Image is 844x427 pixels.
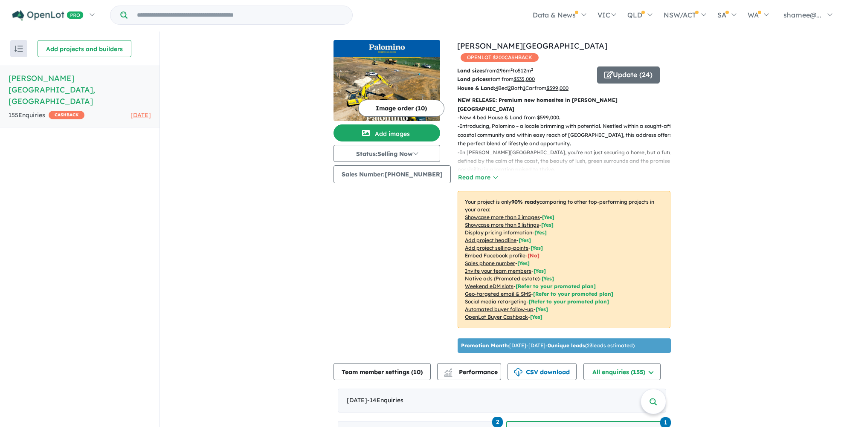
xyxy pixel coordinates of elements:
[465,237,516,243] u: Add project headline
[536,306,548,312] span: [Yes]
[542,214,554,220] span: [ Yes ]
[531,245,543,251] span: [ Yes ]
[457,75,591,84] p: start from
[444,368,452,373] img: line-chart.svg
[529,298,609,305] span: [Refer to your promoted plan]
[461,53,539,62] span: OPENLOT $ 200 CASHBACK
[534,268,546,274] span: [ Yes ]
[131,111,151,119] span: [DATE]
[546,85,568,91] u: $ 599,000
[542,275,554,282] span: [Yes]
[358,100,444,117] button: Image order (10)
[458,191,670,328] p: Your project is only comparing to other top-performing projects in your area: - - - - - - - - - -...
[465,245,528,251] u: Add project selling-points
[465,260,515,266] u: Sales phone number
[444,371,452,377] img: bar-chart.svg
[458,122,677,148] p: - Introducing, Palomino – a locale brimming with potential. Nestled within a sought-after coastal...
[457,41,607,51] a: [PERSON_NAME][GEOGRAPHIC_DATA]
[783,11,821,19] span: sharnee@...
[9,72,151,107] h5: [PERSON_NAME][GEOGRAPHIC_DATA] , [GEOGRAPHIC_DATA]
[437,363,501,380] button: Performance
[12,10,84,21] img: Openlot PRO Logo White
[38,40,131,57] button: Add projects and builders
[497,67,513,74] u: 296 m
[457,66,591,75] p: from
[457,67,485,74] b: Land sizes
[465,314,528,320] u: OpenLot Buyer Cashback
[458,113,677,122] p: - New 4 bed House & Land from $599,000.
[457,85,495,91] b: House & Land:
[49,111,84,119] span: CASHBACK
[461,342,509,349] b: Promotion Month:
[465,214,540,220] u: Showcase more than 3 images
[457,76,488,82] b: Land prices
[465,268,531,274] u: Invite your team members
[583,363,661,380] button: All enquiries (155)
[457,84,591,92] p: Bed Bath Car from
[531,67,533,72] sup: 2
[465,283,513,289] u: Weekend eDM slots
[458,148,677,174] p: - In [PERSON_NAME][GEOGRAPHIC_DATA], you’re not just securing a home, but a future defined by the...
[334,57,440,121] img: Palomino - Armstrong Creek
[334,145,440,162] button: Status:Selling Now
[508,85,511,91] u: 2
[465,306,534,312] u: Automated buyer follow-up
[519,237,531,243] span: [ Yes ]
[338,389,666,413] div: [DATE]
[534,229,547,236] span: [ Yes ]
[465,298,527,305] u: Social media retargeting
[334,165,451,183] button: Sales Number:[PHONE_NUMBER]
[508,363,577,380] button: CSV download
[541,222,554,228] span: [ Yes ]
[367,396,403,404] span: - 14 Enquir ies
[334,363,431,380] button: Team member settings (10)
[511,199,539,205] b: 90 % ready
[597,66,660,84] button: Update (24)
[513,67,533,74] span: to
[533,291,613,297] span: [Refer to your promoted plan]
[458,173,498,182] button: Read more
[510,67,513,72] sup: 2
[129,6,351,24] input: Try estate name, suburb, builder or developer
[517,260,530,266] span: [ Yes ]
[495,85,498,91] u: 4
[465,275,539,282] u: Native ads (Promoted estate)
[334,40,440,121] a: Palomino - Armstrong Creek LogoPalomino - Armstrong Creek
[528,252,539,259] span: [ No ]
[458,96,670,113] p: NEW RELEASE: Premium new homesites in [PERSON_NAME][GEOGRAPHIC_DATA]
[516,283,596,289] span: [Refer to your promoted plan]
[465,229,532,236] u: Display pricing information
[465,291,531,297] u: Geo-targeted email & SMS
[413,368,421,376] span: 10
[445,368,498,376] span: Performance
[461,342,635,349] p: [DATE] - [DATE] - ( 23 leads estimated)
[513,76,535,82] u: $ 335,000
[334,124,440,141] button: Add images
[15,46,23,52] img: sort.svg
[465,222,539,228] u: Showcase more than 3 listings
[337,43,437,54] img: Palomino - Armstrong Creek Logo
[9,110,84,121] div: 155 Enquir ies
[530,314,542,320] span: [Yes]
[465,252,525,259] u: Embed Facebook profile
[514,368,522,377] img: download icon
[523,85,525,91] u: 1
[518,67,533,74] u: 512 m
[548,342,585,349] b: 0 unique leads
